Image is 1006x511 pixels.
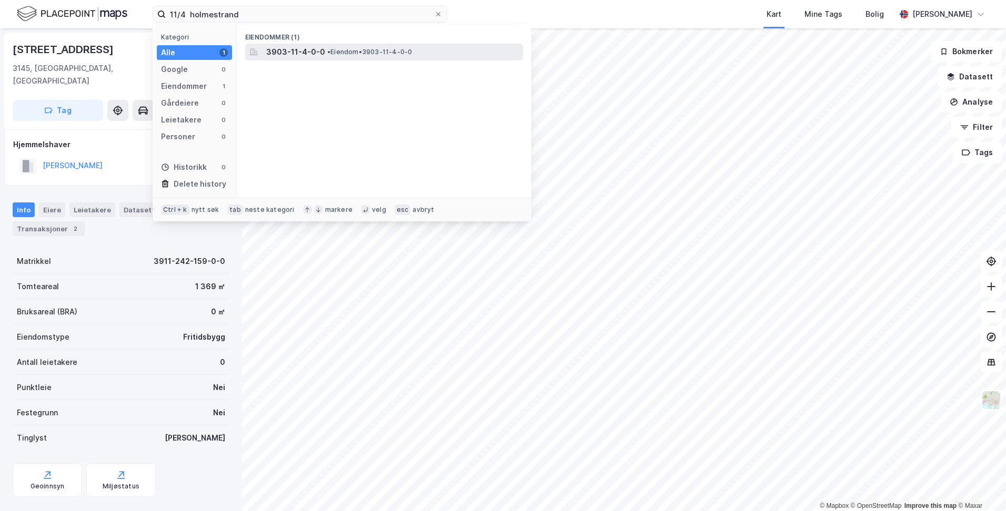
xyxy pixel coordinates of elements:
div: Nei [213,406,225,419]
div: markere [325,206,353,214]
button: Datasett [938,66,1002,87]
div: 0 [219,163,228,171]
div: Info [13,202,35,217]
a: Improve this map [904,502,957,509]
div: Historikk [161,161,207,173]
div: Tomteareal [17,280,59,293]
div: Eiendommer [161,80,207,93]
div: Bruksareal (BRA) [17,305,77,318]
div: [PERSON_NAME] [165,432,225,444]
div: 1 369 ㎡ [195,280,225,293]
div: Eiendommer (1) [237,25,531,44]
div: Hjemmelshaver [13,138,229,151]
div: Kart [767,8,781,21]
div: Google [161,63,188,76]
div: Mine Tags [804,8,842,21]
div: 3145, [GEOGRAPHIC_DATA], [GEOGRAPHIC_DATA] [13,62,174,87]
iframe: Chat Widget [953,461,1006,511]
div: Gårdeiere [161,97,199,109]
div: Tinglyst [17,432,47,444]
div: Personer [161,130,195,143]
div: 1 [219,48,228,57]
div: Eiere [39,202,65,217]
span: 3903-11-4-0-0 [266,46,325,58]
div: Kontrollprogram for chat [953,461,1006,511]
div: Leietakere [69,202,115,217]
div: Antall leietakere [17,356,77,369]
img: logo.f888ab2527a4732fd821a326f86c7f29.svg [17,5,127,23]
div: [STREET_ADDRESS] [13,41,116,58]
div: Transaksjoner [13,221,85,236]
img: Z [981,390,1001,410]
div: Geoinnsyn [31,482,65,490]
div: 2 [70,223,81,234]
div: 0 [219,99,228,107]
div: Datasett [119,202,159,217]
a: Mapbox [820,502,849,509]
div: Ctrl + k [161,205,189,215]
div: Alle [161,46,175,59]
div: [PERSON_NAME] [912,8,972,21]
button: Filter [951,117,1002,138]
div: Festegrunn [17,406,58,419]
div: Fritidsbygg [183,331,225,343]
div: Leietakere [161,114,202,126]
div: 0 [219,116,228,124]
div: Matrikkel [17,255,51,268]
div: avbryt [413,206,434,214]
div: 0 ㎡ [211,305,225,318]
div: 0 [220,356,225,369]
div: 1 [219,82,228,90]
div: Kategori [161,33,232,41]
button: Tags [953,142,1002,163]
div: esc [395,205,411,215]
div: 0 [219,132,228,141]
div: 0 [219,65,228,74]
div: Eiendomstype [17,331,69,343]
span: Eiendom • 3903-11-4-0-0 [327,48,412,56]
div: velg [372,206,386,214]
button: Analyse [941,91,1002,113]
div: Miljøstatus [103,482,139,490]
div: neste kategori [245,206,295,214]
div: tab [227,205,243,215]
div: Nei [213,381,225,394]
div: Bolig [866,8,884,21]
button: Tag [13,100,103,121]
div: Punktleie [17,381,52,394]
a: OpenStreetMap [851,502,902,509]
div: Delete history [174,178,226,190]
div: 3911-242-159-0-0 [154,255,225,268]
span: • [327,48,330,56]
div: nytt søk [192,206,219,214]
input: Søk på adresse, matrikkel, gårdeiere, leietakere eller personer [166,6,434,22]
button: Bokmerker [931,41,1002,62]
